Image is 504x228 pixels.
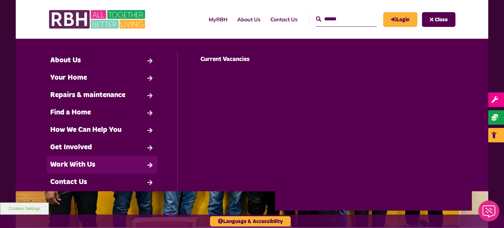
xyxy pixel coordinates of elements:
a: Find a Home [47,104,157,121]
a: Contact Us [265,10,303,28]
a: About Us [47,52,157,69]
a: Work With Us [47,156,157,174]
a: MyRBH [204,10,232,28]
a: How We Can Help You [47,121,157,139]
img: RBH [49,7,147,32]
button: Navigation [422,12,455,27]
a: Current Vacancies [197,52,307,67]
button: Language & Accessibility [210,216,291,226]
a: About Us [232,10,265,28]
a: Repairs & maintenance [47,87,157,104]
a: MyRBH [383,12,417,27]
a: Your Home [47,69,157,87]
input: Search [316,12,377,26]
span: Close [435,17,448,22]
iframe: Netcall Web Assistant for live chat [474,198,504,228]
a: Get Involved [47,139,157,156]
a: Contact Us [47,174,157,191]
